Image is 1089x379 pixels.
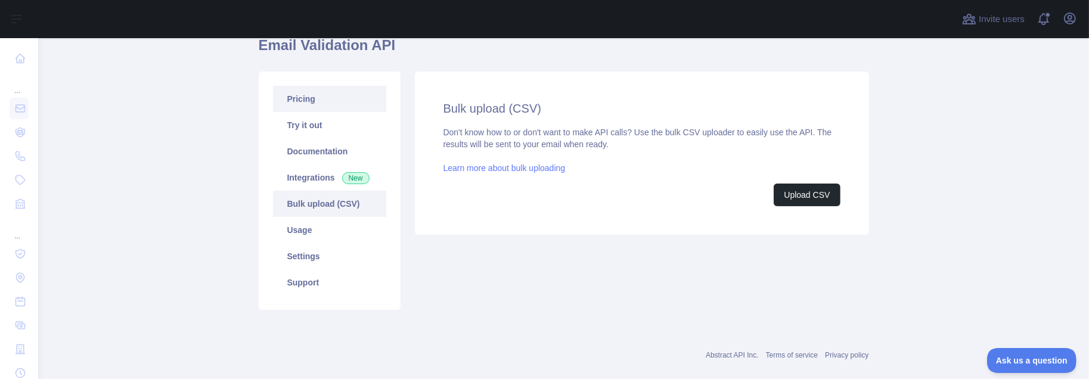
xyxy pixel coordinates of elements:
[273,217,386,243] a: Usage
[273,164,386,191] a: Integrations New
[774,184,840,206] button: Upload CSV
[10,72,29,95] div: ...
[342,172,370,184] span: New
[979,13,1025,26] span: Invite users
[273,138,386,164] a: Documentation
[987,348,1077,373] iframe: Toggle Customer Support
[825,351,868,359] a: Privacy policy
[443,163,566,173] a: Learn more about bulk uploading
[273,86,386,112] a: Pricing
[443,126,840,206] div: Don't know how to or don't want to make API calls? Use the bulk CSV uploader to easily use the AP...
[273,191,386,217] a: Bulk upload (CSV)
[273,112,386,138] a: Try it out
[706,351,759,359] a: Abstract API Inc.
[766,351,818,359] a: Terms of service
[273,243,386,269] a: Settings
[10,217,29,241] div: ...
[273,269,386,296] a: Support
[259,36,869,64] h1: Email Validation API
[960,10,1027,29] button: Invite users
[443,100,840,117] h2: Bulk upload (CSV)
